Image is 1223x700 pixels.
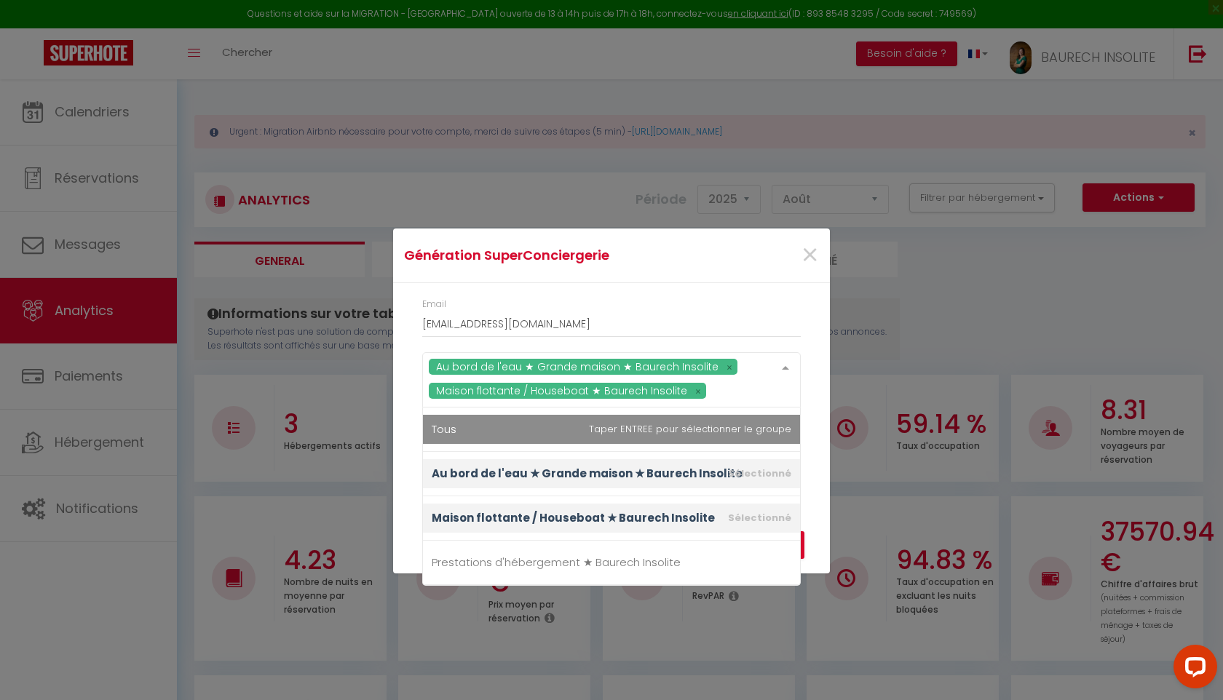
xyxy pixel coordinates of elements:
[432,554,681,570] span: Prestations d'hébergement ★ Baurech Insolite
[436,383,687,398] span: Maison flottante / Houseboat ★ Baurech Insolite
[1162,639,1223,700] iframe: LiveChat chat widget
[432,421,456,437] span: Tous
[801,234,819,277] span: ×
[432,510,715,525] span: Maison flottante / Houseboat ★ Baurech Insolite
[432,466,743,481] span: Au bord de l'eau ★ Grande maison ★ Baurech Insolite
[404,245,674,266] h4: Génération SuperConciergerie
[422,298,446,311] label: Email
[801,240,819,271] button: Close
[436,359,719,374] span: Au bord de l'eau ★ Grande maison ★ Baurech Insolite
